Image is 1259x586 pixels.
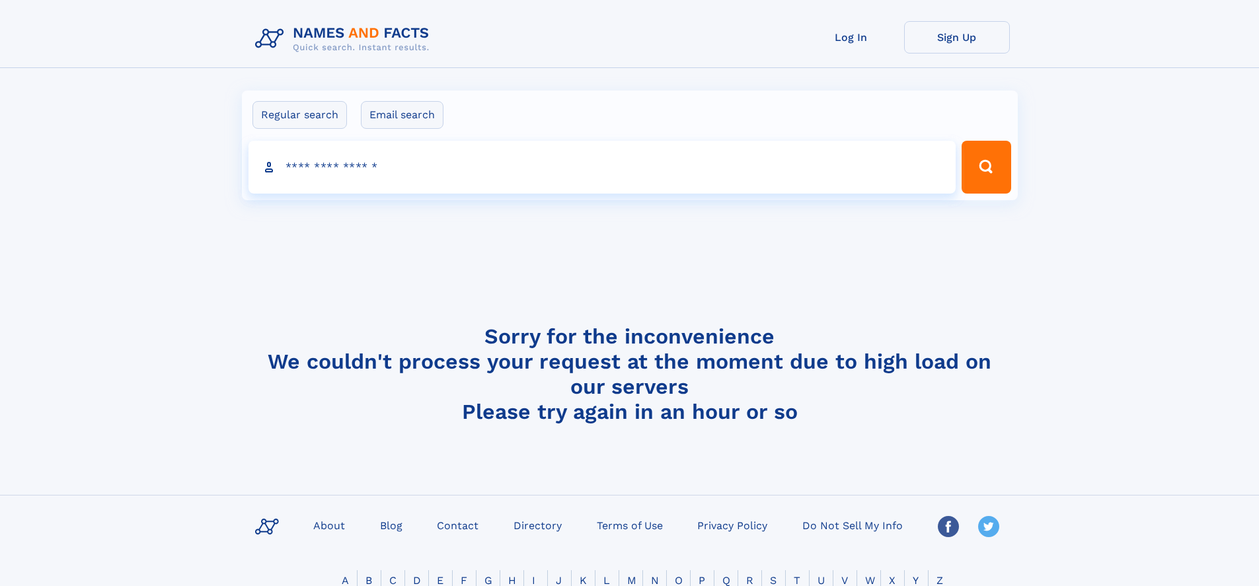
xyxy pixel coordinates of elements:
input: search input [248,141,956,194]
a: Directory [508,515,567,534]
a: Privacy Policy [692,515,773,534]
a: Sign Up [904,21,1010,54]
a: Terms of Use [591,515,668,534]
a: Log In [798,21,904,54]
h4: Sorry for the inconvenience We couldn't process your request at the moment due to high load on ou... [250,324,1010,424]
label: Email search [361,101,443,129]
img: Logo Names and Facts [250,21,440,57]
img: Twitter [978,516,999,537]
a: Blog [375,515,408,534]
button: Search Button [962,141,1011,194]
label: Regular search [252,101,347,129]
a: Do Not Sell My Info [797,515,908,534]
a: Contact [432,515,484,534]
a: About [308,515,350,534]
img: Facebook [938,516,959,537]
